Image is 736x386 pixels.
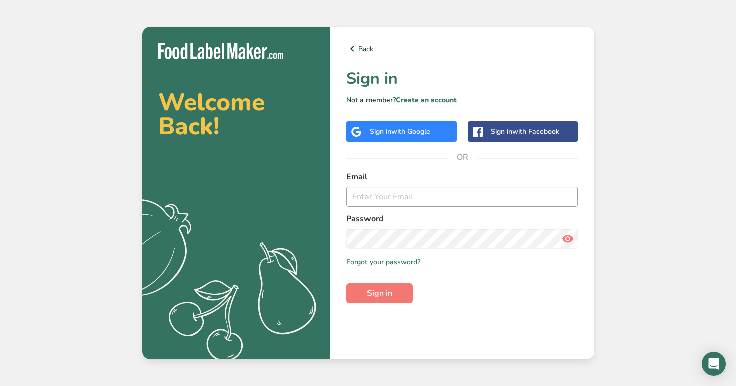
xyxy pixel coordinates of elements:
span: Sign in [367,287,392,299]
a: Forgot your password? [346,257,420,267]
button: Sign in [346,283,413,303]
h2: Welcome Back! [158,90,314,138]
label: Email [346,171,578,183]
div: Open Intercom Messenger [702,352,726,376]
h1: Sign in [346,67,578,91]
span: OR [447,142,477,172]
label: Password [346,213,578,225]
a: Back [346,43,578,55]
p: Not a member? [346,95,578,105]
div: Sign in [491,126,559,137]
a: Create an account [396,95,457,105]
input: Enter Your Email [346,187,578,207]
img: Food Label Maker [158,43,283,59]
span: with Facebook [512,127,559,136]
span: with Google [391,127,430,136]
div: Sign in [370,126,430,137]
